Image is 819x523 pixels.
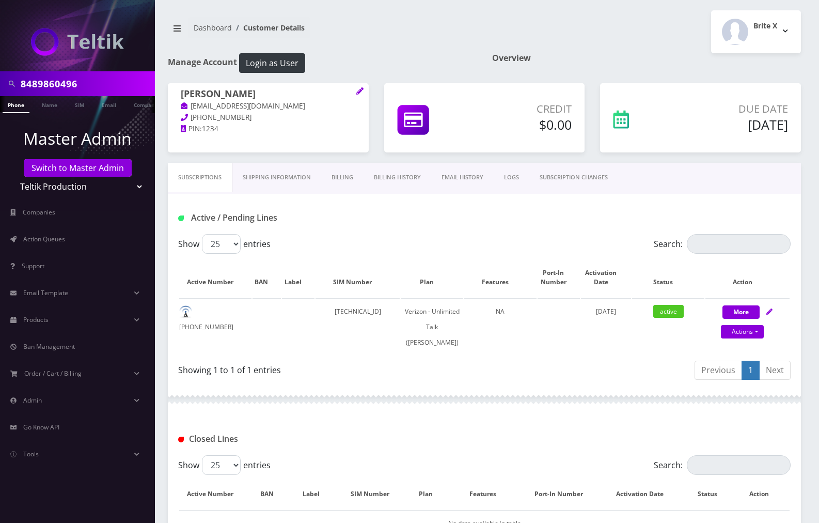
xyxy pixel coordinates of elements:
[178,360,477,376] div: Showing 1 to 1 of 1 entries
[232,163,321,192] a: Shipping Information
[364,163,431,192] a: Billing History
[742,361,760,380] a: 1
[401,298,463,356] td: Verizon - Unlimited Talk ([PERSON_NAME])
[632,258,704,297] th: Status: activate to sort column ascending
[31,28,124,56] img: Teltik Production
[181,124,202,134] a: PIN:
[23,342,75,351] span: Ban Management
[282,258,314,297] th: Label: activate to sort column ascending
[538,258,580,297] th: Port-In Number: activate to sort column ascending
[21,74,152,94] input: Search in Company
[178,434,372,444] h1: Closed Lines
[202,234,241,254] select: Showentries
[97,96,121,112] a: Email
[476,117,572,132] h5: $0.00
[759,361,791,380] a: Next
[23,315,49,324] span: Products
[687,455,791,475] input: Search:
[178,455,271,475] label: Show entries
[37,96,62,112] a: Name
[321,163,364,192] a: Billing
[253,479,292,509] th: BAN: activate to sort column ascending
[293,479,339,509] th: Label: activate to sort column ascending
[676,101,788,117] p: Due Date
[23,288,68,297] span: Email Template
[23,396,42,405] span: Admin
[721,325,764,339] a: Actions
[596,307,616,316] span: [DATE]
[179,258,251,297] th: Active Number: activate to sort column ascending
[431,163,494,192] a: EMAIL HISTORY
[464,298,537,356] td: NA
[179,479,251,509] th: Active Number: activate to sort column descending
[70,96,89,112] a: SIM
[654,234,791,254] label: Search:
[178,216,184,221] img: Active / Pending Lines
[202,455,241,475] select: Showentries
[168,53,477,73] h1: Manage Account
[722,305,760,319] button: More
[676,117,788,132] h5: [DATE]
[181,101,305,112] a: [EMAIL_ADDRESS][DOMAIN_NAME]
[492,53,801,63] h1: Overview
[23,450,39,458] span: Tools
[688,479,738,509] th: Status: activate to sort column ascending
[687,234,791,254] input: Search:
[529,163,618,192] a: SUBSCRIPTION CHANGES
[181,88,356,101] h1: [PERSON_NAME]
[340,479,410,509] th: SIM Number: activate to sort column ascending
[24,159,132,177] a: Switch to Master Admin
[476,101,572,117] p: Credit
[711,10,801,53] button: Brite X
[23,208,55,217] span: Companies
[237,56,305,68] a: Login as User
[168,163,232,192] a: Subscriptions
[739,479,790,509] th: Action : activate to sort column ascending
[705,258,790,297] th: Action: activate to sort column ascending
[129,96,163,112] a: Company
[401,258,463,297] th: Plan: activate to sort column ascending
[525,479,603,509] th: Port-In Number: activate to sort column ascending
[179,298,251,356] td: [PHONE_NUMBER]
[452,479,524,509] th: Features: activate to sort column ascending
[178,234,271,254] label: Show entries
[581,258,631,297] th: Activation Date: activate to sort column ascending
[178,213,372,223] h1: Active / Pending Lines
[202,124,218,133] span: 1234
[316,258,400,297] th: SIM Number: activate to sort column ascending
[604,479,687,509] th: Activation Date: activate to sort column ascending
[253,258,281,297] th: BAN: activate to sort column ascending
[168,17,477,47] nav: breadcrumb
[653,305,684,318] span: active
[494,163,529,192] a: LOGS
[464,258,537,297] th: Features: activate to sort column ascending
[24,369,82,378] span: Order / Cart / Billing
[411,479,451,509] th: Plan: activate to sort column ascending
[179,305,192,318] img: default.png
[178,437,184,442] img: Closed Lines
[753,22,777,30] h2: Brite X
[239,53,305,73] button: Login as User
[23,235,65,243] span: Action Queues
[194,23,232,33] a: Dashboard
[23,423,59,432] span: Go Know API
[22,261,44,270] span: Support
[232,22,305,33] li: Customer Details
[191,113,251,122] span: [PHONE_NUMBER]
[3,96,29,113] a: Phone
[654,455,791,475] label: Search:
[695,361,742,380] a: Previous
[316,298,400,356] td: [TECHNICAL_ID]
